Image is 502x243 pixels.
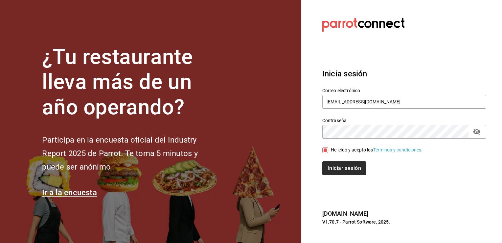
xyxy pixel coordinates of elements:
[322,219,486,225] p: V1.70.7 - Parrot Software, 2025.
[322,95,486,109] input: Ingresa tu correo electrónico
[331,147,423,153] div: He leído y acepto los
[322,118,486,122] label: Contraseña
[373,147,423,152] a: Términos y condiciones.
[42,44,219,120] h1: ¿Tu restaurante lleva más de un año operando?
[322,210,369,217] a: [DOMAIN_NAME]
[322,161,366,175] button: Iniciar sesión
[42,188,97,197] a: Ir a la encuesta
[42,133,219,174] h2: Participa en la encuesta oficial del Industry Report 2025 de Parrot. Te toma 5 minutos y puede se...
[322,68,486,80] h3: Inicia sesión
[322,88,486,93] label: Correo electrónico
[471,126,482,137] button: passwordField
